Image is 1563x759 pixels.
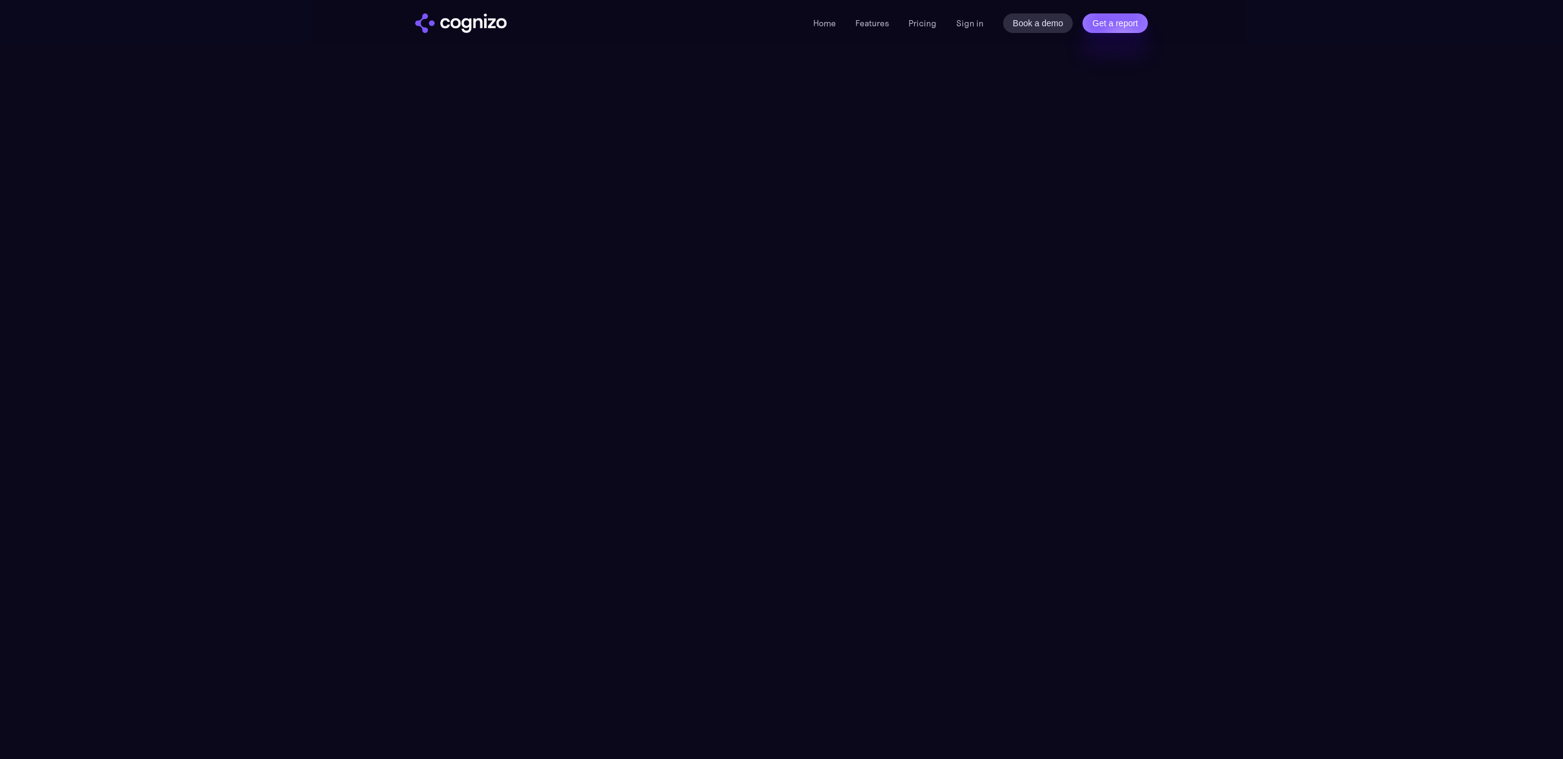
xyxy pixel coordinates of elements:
a: Pricing [908,18,937,29]
a: Sign in [956,16,984,31]
img: cognizo logo [415,13,507,33]
a: Get a report [1082,13,1148,33]
a: Book a demo [1003,13,1073,33]
a: Features [855,18,889,29]
a: home [415,13,507,33]
a: Home [813,18,836,29]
